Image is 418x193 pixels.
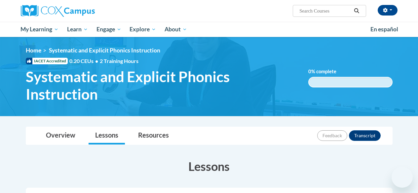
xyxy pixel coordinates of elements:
span: • [95,58,98,64]
button: Account Settings [378,5,398,16]
label: % complete [308,68,346,75]
span: 0 [308,69,311,74]
a: Overview [39,127,82,145]
a: Engage [92,22,126,37]
span: 0.20 CEUs [69,57,100,65]
span: My Learning [20,25,58,33]
button: Transcript [349,130,381,141]
span: 2 Training Hours [100,58,138,64]
a: Lessons [89,127,125,145]
iframe: Button to launch messaging window [392,167,413,188]
a: Cox Campus [21,5,140,17]
span: Learn [67,25,88,33]
a: En español [366,22,402,36]
input: Search Courses [299,7,352,15]
h3: Lessons [26,158,393,175]
button: Search [352,7,361,15]
span: Engage [96,25,121,33]
span: About [165,25,187,33]
a: Home [26,47,41,54]
button: Feedback [317,130,347,141]
span: En español [370,26,398,33]
a: My Learning [17,22,63,37]
div: Main menu [16,22,402,37]
span: Explore [130,25,156,33]
a: Resources [132,127,175,145]
span: IACET Accredited [26,58,68,64]
a: Explore [125,22,160,37]
span: Systematic and Explicit Phonics Instruction [26,68,298,103]
a: Learn [63,22,92,37]
a: About [160,22,191,37]
span: Systematic and Explicit Phonics Instruction [49,47,160,54]
img: Cox Campus [21,5,95,17]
